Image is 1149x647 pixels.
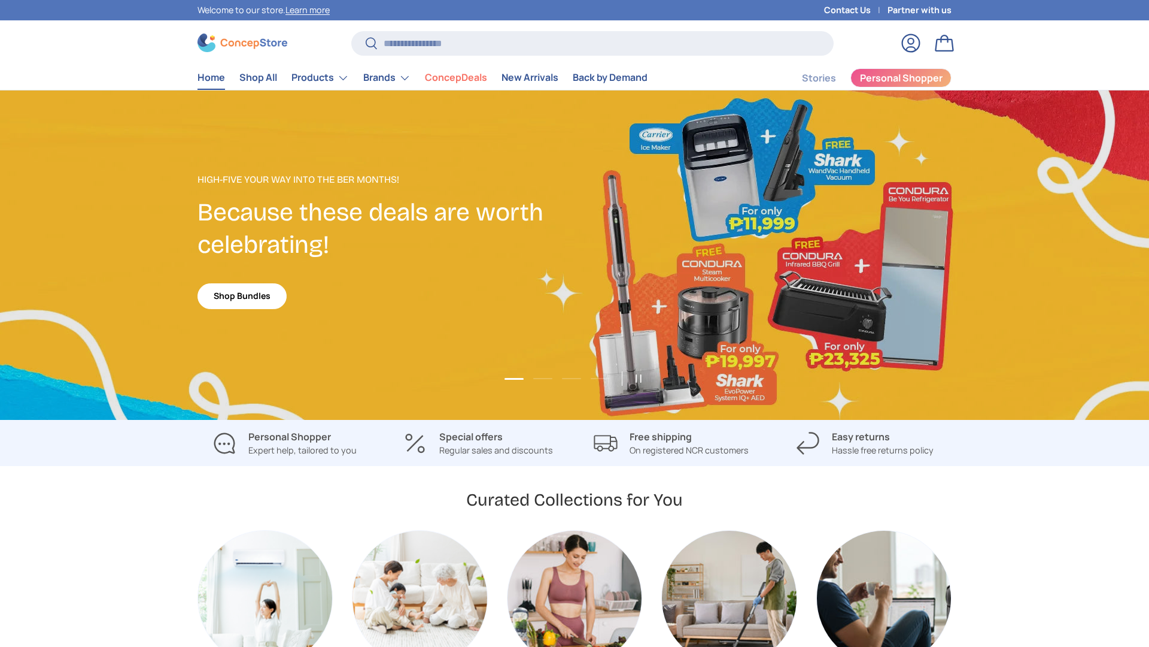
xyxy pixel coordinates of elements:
[630,430,692,443] strong: Free shipping
[391,430,565,457] a: Special offers Regular sales and discounts
[248,444,357,457] p: Expert help, tailored to you
[197,66,225,89] a: Home
[832,444,934,457] p: Hassle free returns policy
[363,66,411,90] a: Brands
[197,66,648,90] nav: Primary
[466,489,683,511] h2: Curated Collections for You
[630,444,749,457] p: On registered NCR customers
[573,66,648,89] a: Back by Demand
[291,66,349,90] a: Products
[425,66,487,89] a: ConcepDeals
[439,444,553,457] p: Regular sales and discounts
[824,4,887,17] a: Contact Us
[197,196,574,261] h2: Because these deals are worth celebrating!
[501,66,558,89] a: New Arrivals
[239,66,277,89] a: Shop All
[248,430,331,443] strong: Personal Shopper
[285,4,330,16] a: Learn more
[777,430,952,457] a: Easy returns Hassle free returns policy
[197,430,372,457] a: Personal Shopper Expert help, tailored to you
[197,4,330,17] p: Welcome to our store.
[802,66,836,90] a: Stories
[773,66,952,90] nav: Secondary
[197,34,287,52] img: ConcepStore
[439,430,503,443] strong: Special offers
[832,430,890,443] strong: Easy returns
[197,283,287,309] a: Shop Bundles
[584,430,758,457] a: Free shipping On registered NCR customers
[887,4,952,17] a: Partner with us
[197,173,574,187] p: High-Five Your Way Into the Ber Months!
[860,73,943,83] span: Personal Shopper
[850,68,952,87] a: Personal Shopper
[356,66,418,90] summary: Brands
[284,66,356,90] summary: Products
